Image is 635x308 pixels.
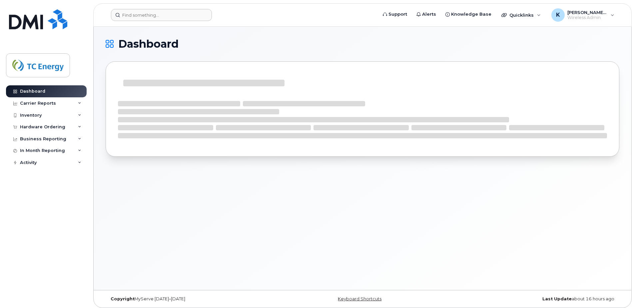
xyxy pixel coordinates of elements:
[118,39,179,49] span: Dashboard
[542,296,572,301] strong: Last Update
[111,296,135,301] strong: Copyright
[448,296,619,302] div: about 16 hours ago
[106,296,277,302] div: MyServe [DATE]–[DATE]
[338,296,381,301] a: Keyboard Shortcuts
